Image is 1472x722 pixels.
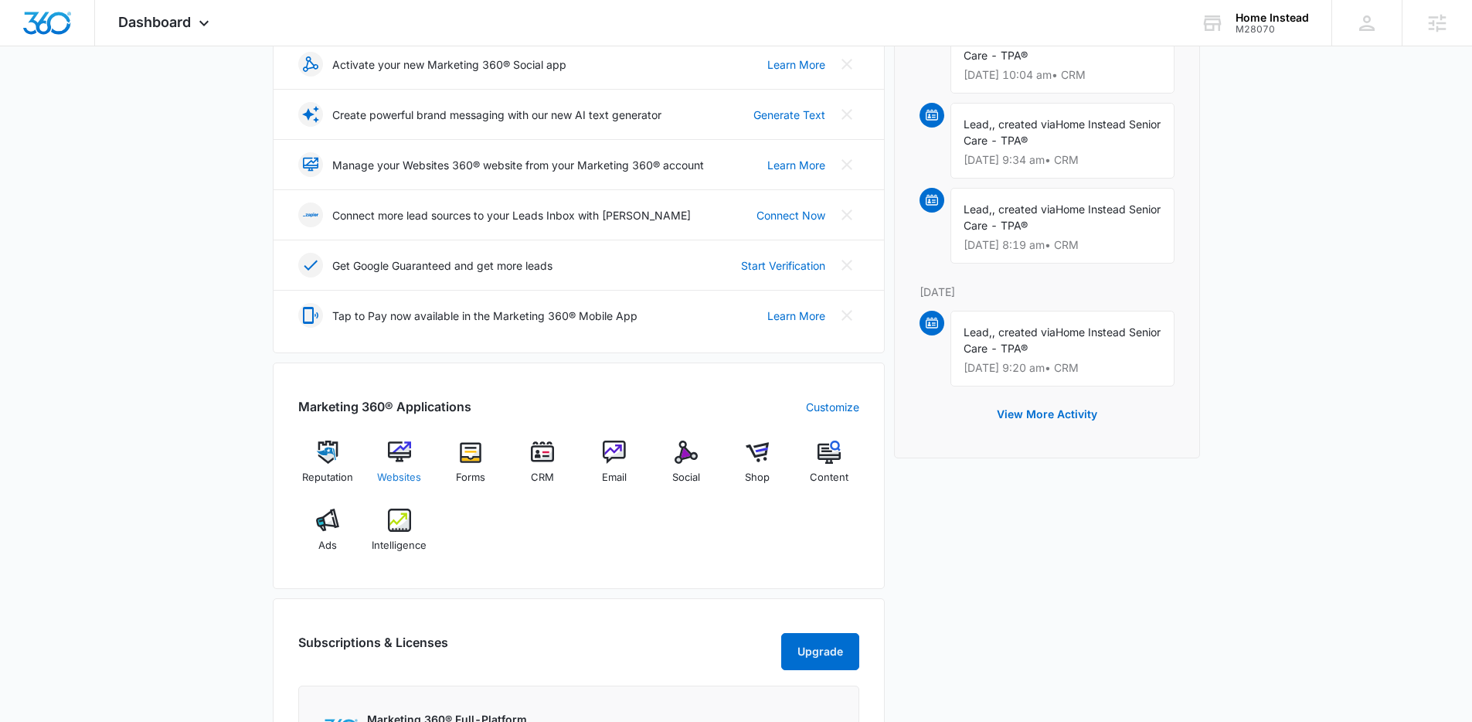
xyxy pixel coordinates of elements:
a: Customize [806,399,859,415]
a: Forms [441,441,501,496]
p: Get Google Guaranteed and get more leads [332,257,552,274]
button: Upgrade [781,633,859,670]
span: Home Instead Senior Care - TPA® [964,117,1161,147]
a: Generate Text [753,107,825,123]
a: Content [800,441,859,496]
a: Reputation [298,441,358,496]
h2: Subscriptions & Licenses [298,633,448,664]
button: Close [835,303,859,328]
button: View More Activity [981,396,1113,433]
p: Create powerful brand messaging with our new AI text generator [332,107,661,123]
span: Ads [318,538,337,553]
span: Lead, [964,325,992,339]
p: [DATE] 8:19 am • CRM [964,240,1161,250]
span: CRM [531,470,554,485]
span: Dashboard [118,14,191,30]
a: Websites [369,441,429,496]
a: Social [656,441,716,496]
p: Manage your Websites 360® website from your Marketing 360® account [332,157,704,173]
p: [DATE] 9:20 am • CRM [964,363,1161,373]
span: , created via [992,325,1056,339]
span: Websites [377,470,421,485]
a: Email [585,441,644,496]
span: Social [672,470,700,485]
div: account name [1236,12,1309,24]
p: Activate your new Marketing 360® Social app [332,56,566,73]
a: Shop [728,441,787,496]
button: Close [835,102,859,127]
a: Intelligence [369,509,429,564]
button: Close [835,253,859,278]
span: , created via [992,117,1056,131]
a: Start Verification [741,257,825,274]
p: [DATE] [920,284,1175,300]
p: [DATE] 10:04 am • CRM [964,70,1161,80]
button: Close [835,203,859,227]
a: Learn More [767,56,825,73]
span: Email [602,470,627,485]
a: Learn More [767,308,825,324]
a: Connect Now [756,207,825,223]
p: Tap to Pay now available in the Marketing 360® Mobile App [332,308,637,324]
span: Intelligence [372,538,427,553]
span: Forms [456,470,485,485]
h2: Marketing 360® Applications [298,397,471,416]
p: [DATE] 9:34 am • CRM [964,155,1161,165]
span: Shop [745,470,770,485]
span: Home Instead Senior Care - TPA® [964,203,1161,232]
span: , created via [992,203,1056,216]
span: Home Instead Senior Care - TPA® [964,325,1161,355]
a: CRM [513,441,573,496]
span: Lead, [964,117,992,131]
span: Reputation [302,470,353,485]
span: Content [810,470,848,485]
div: account id [1236,24,1309,35]
p: Connect more lead sources to your Leads Inbox with [PERSON_NAME] [332,207,691,223]
a: Learn More [767,157,825,173]
span: Lead, [964,203,992,216]
a: Ads [298,509,358,564]
button: Close [835,52,859,77]
button: Close [835,152,859,177]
